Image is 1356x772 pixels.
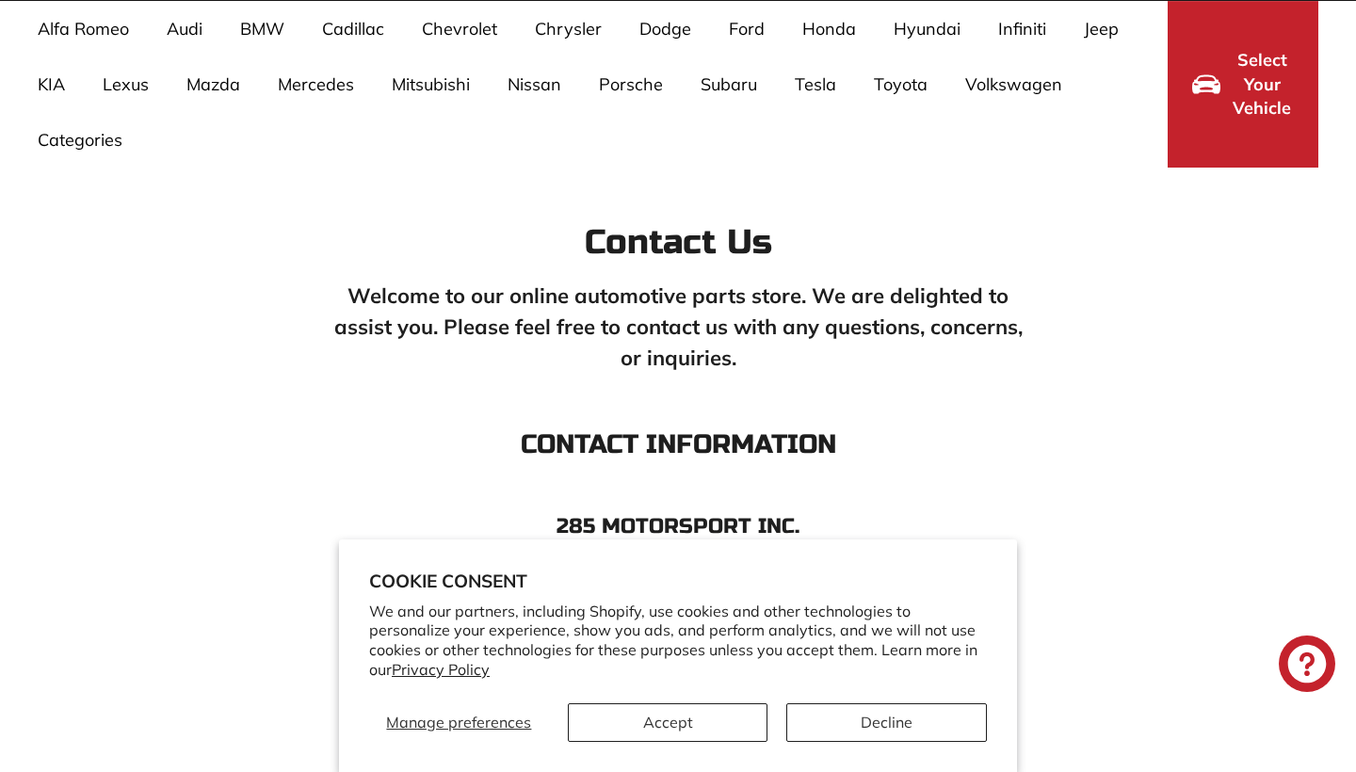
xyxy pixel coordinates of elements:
button: Select Your Vehicle [1168,1,1318,168]
a: Privacy Policy [392,660,490,679]
a: Cadillac [303,1,403,56]
h3: Contact Information [330,430,1026,459]
a: Lexus [84,56,168,112]
p: [PHONE_NUMBER] [PHONE_NUMBER] [330,562,1026,655]
h2: Contact Us [330,224,1026,262]
a: KIA [19,56,84,112]
a: Mercedes [259,56,373,112]
a: Tesla [776,56,855,112]
a: Dodge [621,1,710,56]
a: Toyota [855,56,946,112]
a: Subaru [682,56,776,112]
p: We and our partners, including Shopify, use cookies and other technologies to personalize your ex... [369,602,987,680]
a: Porsche [580,56,682,112]
a: Chevrolet [403,1,516,56]
a: Hyundai [875,1,979,56]
a: BMW [221,1,303,56]
a: Volkswagen [946,56,1081,112]
span: Manage preferences [386,713,531,732]
button: Manage preferences [369,703,549,742]
p: Welcome to our online automotive parts store. We are delighted to assist you. Please feel free to... [330,281,1026,374]
span: Select Your Vehicle [1230,48,1294,121]
a: Jeep [1065,1,1138,56]
inbox-online-store-chat: Shopify online store chat [1273,635,1341,697]
a: Alfa Romeo [19,1,148,56]
button: Decline [786,703,987,742]
a: Infiniti [979,1,1065,56]
a: Chrysler [516,1,621,56]
a: Honda [783,1,875,56]
a: Audi [148,1,221,56]
h4: 285 Motorsport inc. [330,515,1026,538]
a: Nissan [489,56,580,112]
a: Ford [710,1,783,56]
a: Mazda [168,56,259,112]
a: Categories [19,112,141,168]
button: Accept [568,703,768,742]
h2: Cookie consent [369,570,987,592]
a: Mitsubishi [373,56,489,112]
